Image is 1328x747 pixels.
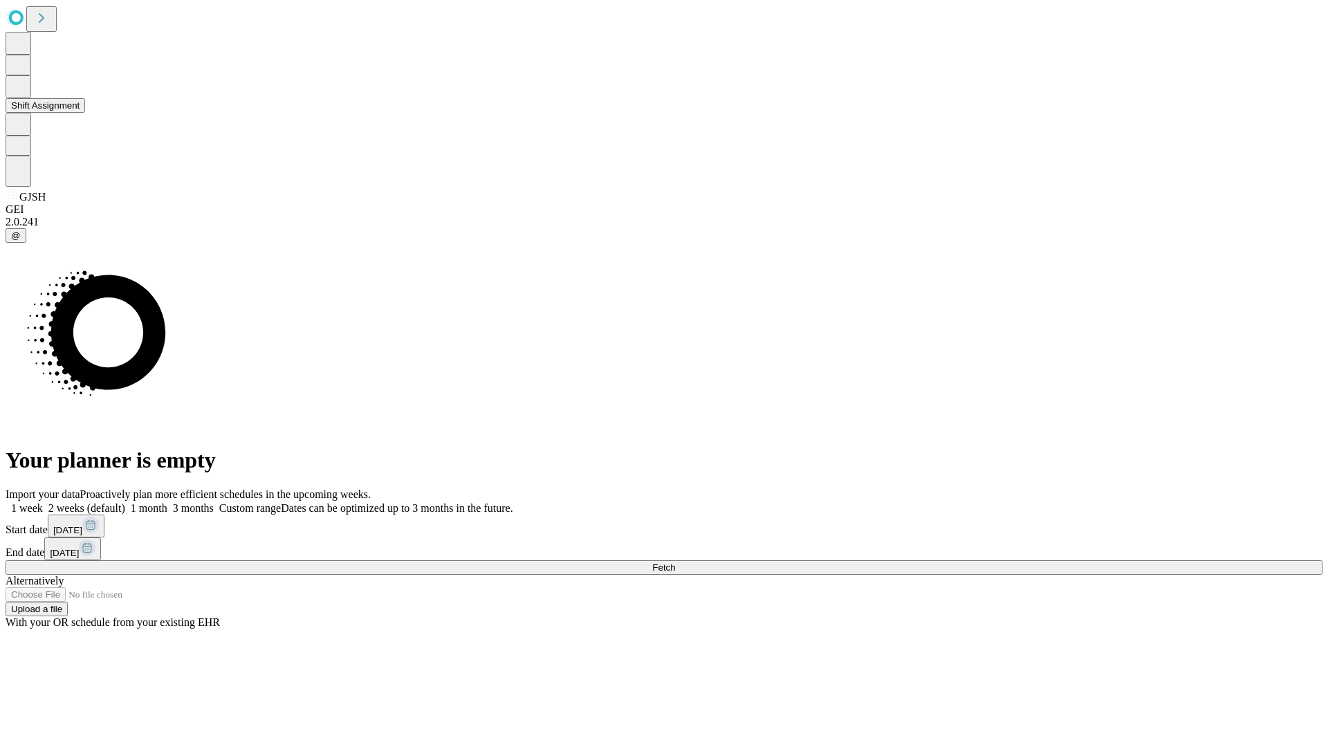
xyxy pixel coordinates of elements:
[6,560,1322,575] button: Fetch
[6,616,220,628] span: With your OR schedule from your existing EHR
[53,525,82,535] span: [DATE]
[48,502,125,514] span: 2 weeks (default)
[48,515,104,537] button: [DATE]
[281,502,513,514] span: Dates can be optimized up to 3 months in the future.
[6,448,1322,473] h1: Your planner is empty
[6,575,64,587] span: Alternatively
[6,98,85,113] button: Shift Assignment
[6,602,68,616] button: Upload a file
[50,548,79,558] span: [DATE]
[6,515,1322,537] div: Start date
[6,216,1322,228] div: 2.0.241
[11,230,21,241] span: @
[44,537,101,560] button: [DATE]
[80,488,371,500] span: Proactively plan more efficient schedules in the upcoming weeks.
[131,502,167,514] span: 1 month
[19,191,46,203] span: GJSH
[11,502,43,514] span: 1 week
[6,203,1322,216] div: GEI
[6,488,80,500] span: Import your data
[6,228,26,243] button: @
[219,502,281,514] span: Custom range
[652,562,675,573] span: Fetch
[6,537,1322,560] div: End date
[173,502,214,514] span: 3 months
